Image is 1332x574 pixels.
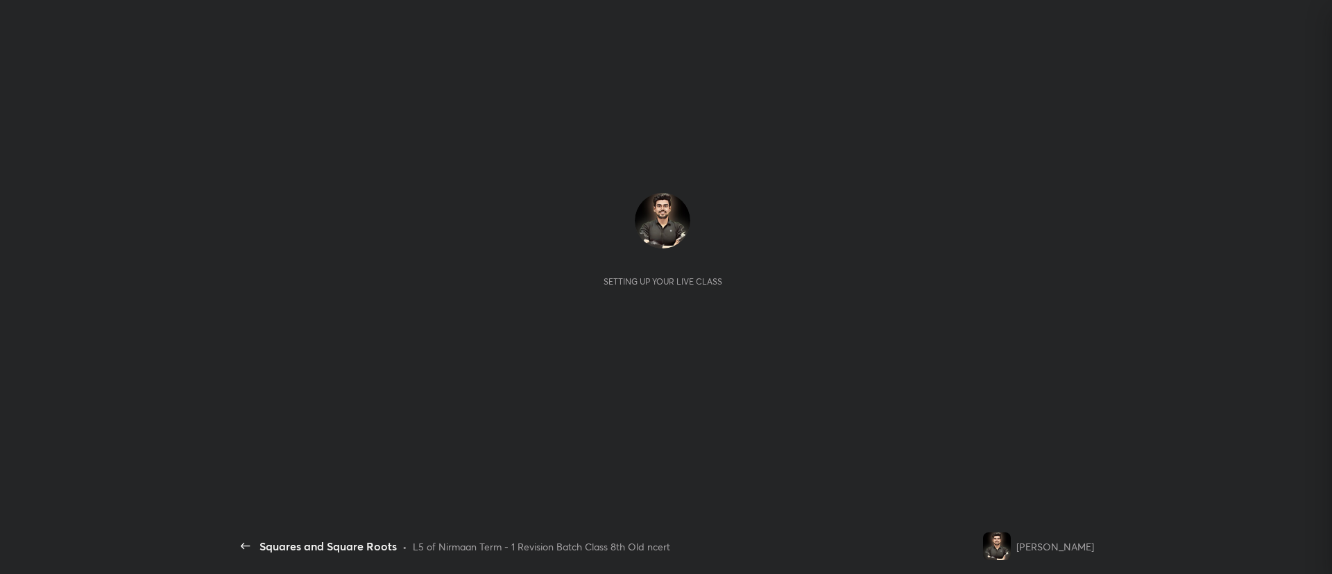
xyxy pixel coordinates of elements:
[635,193,690,248] img: b3e4e51995004b83a0d73bfb59d35441.jpg
[402,539,407,554] div: •
[259,538,397,555] div: Squares and Square Roots
[604,276,722,287] div: Setting up your live class
[413,539,670,554] div: L5 of Nirmaan Term - 1 Revision Batch Class 8th Old ncert
[983,532,1011,560] img: b3e4e51995004b83a0d73bfb59d35441.jpg
[1016,539,1094,554] div: [PERSON_NAME]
